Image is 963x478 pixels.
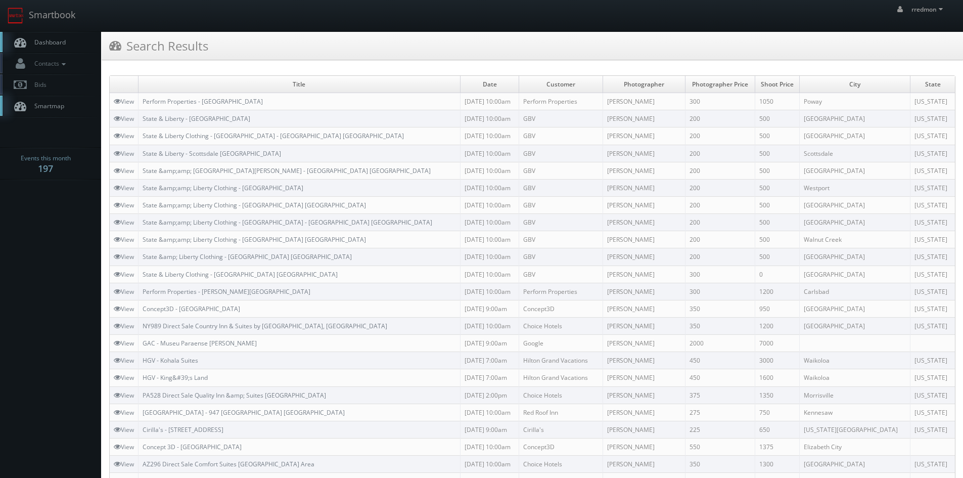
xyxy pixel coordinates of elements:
[114,132,134,140] a: View
[114,287,134,296] a: View
[143,270,338,279] a: State & Liberty Clothing - [GEOGRAPHIC_DATA] [GEOGRAPHIC_DATA]
[910,317,955,334] td: [US_STATE]
[603,300,685,317] td: [PERSON_NAME]
[800,248,910,266] td: [GEOGRAPHIC_DATA]
[800,369,910,386] td: Waikoloa
[603,145,685,162] td: [PERSON_NAME]
[519,352,603,369] td: Hilton Grand Vacations
[114,149,134,158] a: View
[910,145,955,162] td: [US_STATE]
[460,438,519,455] td: [DATE] 10:00am
[143,149,281,158] a: State & Liberty - Scottsdale [GEOGRAPHIC_DATA]
[114,184,134,192] a: View
[911,5,946,14] span: rredmon
[114,97,134,106] a: View
[114,373,134,382] a: View
[460,145,519,162] td: [DATE] 10:00am
[143,391,326,400] a: PA528 Direct Sale Quality Inn &amp; Suites [GEOGRAPHIC_DATA]
[685,127,755,145] td: 200
[603,456,685,473] td: [PERSON_NAME]
[910,214,955,231] td: [US_STATE]
[800,179,910,196] td: Westport
[800,283,910,300] td: Carlsbad
[143,201,366,209] a: State &amp;amp; Liberty Clothing - [GEOGRAPHIC_DATA] [GEOGRAPHIC_DATA]
[603,196,685,213] td: [PERSON_NAME]
[143,356,198,365] a: HGV - Kohala Suites
[114,252,134,261] a: View
[755,300,800,317] td: 950
[685,421,755,438] td: 225
[460,386,519,404] td: [DATE] 2:00pm
[143,425,223,434] a: Cirilla's - [STREET_ADDRESS]
[685,386,755,404] td: 375
[143,460,314,468] a: AZ296 Direct Sale Comfort Suites [GEOGRAPHIC_DATA] Area
[603,266,685,283] td: [PERSON_NAME]
[910,179,955,196] td: [US_STATE]
[603,438,685,455] td: [PERSON_NAME]
[143,252,352,261] a: State &amp; Liberty Clothing - [GEOGRAPHIC_DATA] [GEOGRAPHIC_DATA]
[460,317,519,334] td: [DATE] 10:00am
[685,179,755,196] td: 200
[800,317,910,334] td: [GEOGRAPHIC_DATA]
[910,300,955,317] td: [US_STATE]
[460,369,519,386] td: [DATE] 7:00am
[143,97,263,106] a: Perform Properties - [GEOGRAPHIC_DATA]
[460,127,519,145] td: [DATE] 10:00am
[910,196,955,213] td: [US_STATE]
[603,231,685,248] td: [PERSON_NAME]
[460,456,519,473] td: [DATE] 10:00am
[519,248,603,266] td: GBV
[143,166,431,175] a: State &amp;amp; [GEOGRAPHIC_DATA][PERSON_NAME] - [GEOGRAPHIC_DATA] [GEOGRAPHIC_DATA]
[685,317,755,334] td: 350
[800,76,910,93] td: City
[460,93,519,110] td: [DATE] 10:00am
[685,145,755,162] td: 200
[603,352,685,369] td: [PERSON_NAME]
[460,196,519,213] td: [DATE] 10:00am
[910,456,955,473] td: [US_STATE]
[460,352,519,369] td: [DATE] 7:00am
[910,386,955,404] td: [US_STATE]
[143,322,387,330] a: NY989 Direct Sale Country Inn & Suites by [GEOGRAPHIC_DATA], [GEOGRAPHIC_DATA]
[29,59,68,68] span: Contacts
[800,214,910,231] td: [GEOGRAPHIC_DATA]
[755,266,800,283] td: 0
[755,214,800,231] td: 500
[685,248,755,266] td: 200
[800,404,910,421] td: Kennesaw
[603,369,685,386] td: [PERSON_NAME]
[755,196,800,213] td: 500
[910,248,955,266] td: [US_STATE]
[910,283,955,300] td: [US_STATE]
[114,460,134,468] a: View
[685,93,755,110] td: 300
[519,335,603,352] td: Google
[460,110,519,127] td: [DATE] 10:00am
[460,300,519,317] td: [DATE] 9:00am
[143,287,310,296] a: Perform Properties - [PERSON_NAME][GEOGRAPHIC_DATA]
[603,248,685,266] td: [PERSON_NAME]
[910,110,955,127] td: [US_STATE]
[685,283,755,300] td: 300
[910,127,955,145] td: [US_STATE]
[800,352,910,369] td: Waikoloa
[755,145,800,162] td: 500
[755,352,800,369] td: 3000
[755,438,800,455] td: 1375
[910,369,955,386] td: [US_STATE]
[603,421,685,438] td: [PERSON_NAME]
[143,218,432,227] a: State &amp;amp; Liberty Clothing - [GEOGRAPHIC_DATA] - [GEOGRAPHIC_DATA] [GEOGRAPHIC_DATA]
[685,300,755,317] td: 350
[800,145,910,162] td: Scottsdale
[603,214,685,231] td: [PERSON_NAME]
[460,231,519,248] td: [DATE] 10:00am
[603,127,685,145] td: [PERSON_NAME]
[114,425,134,434] a: View
[685,438,755,455] td: 550
[143,305,240,313] a: Concept3D - [GEOGRAPHIC_DATA]
[800,162,910,179] td: [GEOGRAPHIC_DATA]
[800,231,910,248] td: Walnut Creek
[800,438,910,455] td: Elizabeth City
[910,421,955,438] td: [US_STATE]
[800,127,910,145] td: [GEOGRAPHIC_DATA]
